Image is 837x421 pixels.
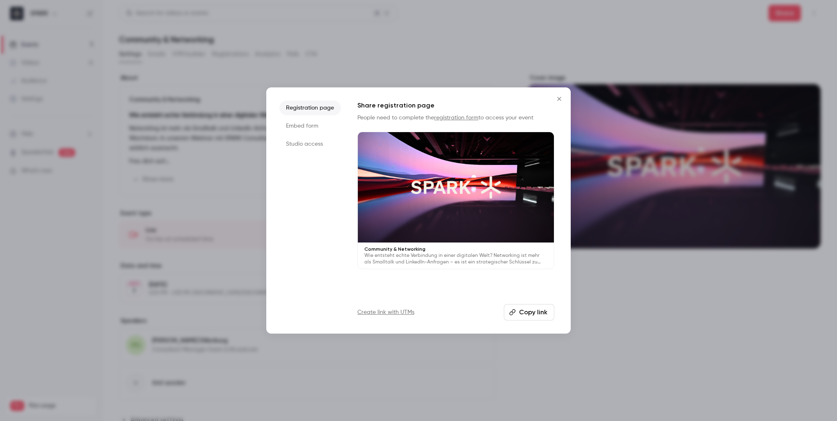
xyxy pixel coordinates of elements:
[279,137,341,151] li: Studio access
[357,308,414,316] a: Create link with UTMs
[279,101,341,115] li: Registration page
[279,119,341,133] li: Embed form
[364,246,547,252] p: Community & Networking
[434,115,478,121] a: registration form
[504,304,554,320] button: Copy link
[357,101,554,110] h1: Share registration page
[357,132,554,269] a: Community & NetworkingWie entsteht echte Verbindung in einer digitalen Welt? Networking ist mehr ...
[551,91,567,107] button: Close
[364,252,547,265] p: Wie entsteht echte Verbindung in einer digitalen Welt? Networking ist mehr als Smalltalk und Link...
[357,114,554,122] p: People need to complete the to access your event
